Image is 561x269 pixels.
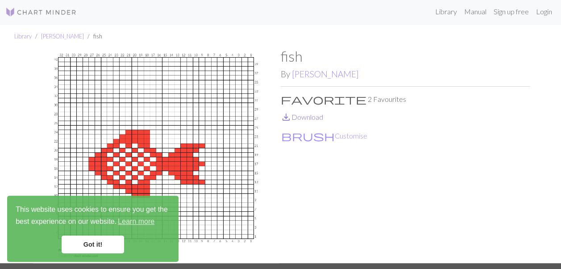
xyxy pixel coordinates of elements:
[62,235,124,253] a: dismiss cookie message
[41,33,84,40] a: [PERSON_NAME]
[281,111,291,123] span: save_alt
[432,3,461,21] a: Library
[281,94,530,105] p: 2 Favourites
[490,3,532,21] a: Sign up free
[532,3,556,21] a: Login
[14,33,32,40] a: Library
[7,196,179,262] div: cookieconsent
[281,130,335,141] i: Customise
[32,48,281,263] img: fish
[5,7,77,17] img: Logo
[16,204,170,228] span: This website uses cookies to ensure you get the best experience on our website.
[281,130,368,142] button: CustomiseCustomise
[281,93,366,105] span: favorite
[281,130,335,142] span: brush
[461,3,490,21] a: Manual
[281,94,366,105] i: Favourite
[292,69,359,79] a: [PERSON_NAME]
[281,48,530,65] h1: fish
[281,113,323,121] a: DownloadDownload
[84,32,102,41] li: fish
[281,69,530,79] h2: By
[116,215,156,228] a: learn more about cookies
[281,112,291,122] i: Download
